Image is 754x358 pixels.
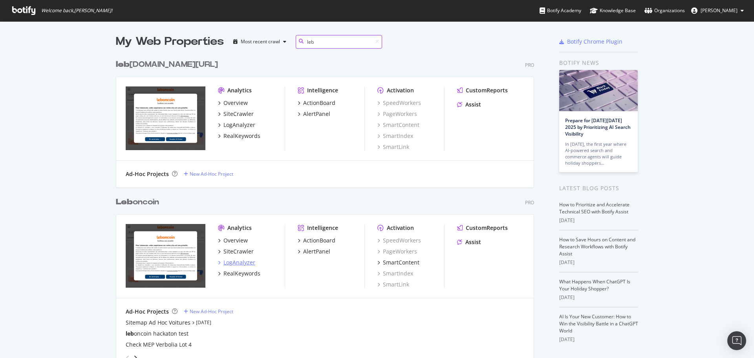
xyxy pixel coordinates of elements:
[223,132,260,140] div: RealKeywords
[559,236,635,257] a: How to Save Hours on Content and Research Workflows with Botify Assist
[465,238,481,246] div: Assist
[298,99,335,107] a: ActionBoard
[525,62,534,68] div: Pro
[116,196,159,208] div: oncoin
[559,278,630,292] a: What Happens When ChatGPT Is Your Holiday Shopper?
[126,224,205,288] img: leboncoin.fr
[296,35,382,49] input: Search
[223,110,254,118] div: SiteCrawler
[218,110,254,118] a: SiteCrawler
[565,141,632,166] div: In [DATE], the first year where AI-powered search and commerce agents will guide holiday shoppers…
[685,4,750,17] button: [PERSON_NAME]
[184,171,233,177] a: New Ad-Hoc Project
[298,237,335,244] a: ActionBoard
[525,199,534,206] div: Pro
[218,248,254,255] a: SiteCrawler
[387,86,414,94] div: Activation
[387,224,414,232] div: Activation
[457,101,481,108] a: Assist
[465,101,481,108] div: Assist
[116,34,224,50] div: My Web Properties
[377,259,419,266] a: SmartContent
[218,99,248,107] a: Overview
[190,171,233,177] div: New Ad-Hoc Project
[559,184,638,193] div: Latest Blog Posts
[559,201,630,215] a: How to Prioritize and Accelerate Technical SEO with Botify Assist
[466,224,508,232] div: CustomReports
[184,308,233,315] a: New Ad-Hoc Project
[223,259,255,266] div: LogAnalyzer
[126,330,188,338] div: oncoin hackaton test
[230,35,289,48] button: Most recent crawl
[307,86,338,94] div: Intelligence
[303,110,330,118] div: AlertPanel
[218,121,255,129] a: LogAnalyzer
[218,259,255,266] a: LogAnalyzer
[559,217,638,224] div: [DATE]
[377,248,417,255] a: PageWorkers
[126,170,169,178] div: Ad-Hoc Projects
[218,237,248,244] a: Overview
[223,121,255,129] div: LogAnalyzer
[457,224,508,232] a: CustomReports
[377,99,421,107] a: SpeedWorkers
[116,198,133,206] b: Leb
[377,281,409,288] a: SmartLink
[565,117,631,137] a: Prepare for [DATE][DATE] 2025 by Prioritizing AI Search Visibility
[196,319,211,326] a: [DATE]
[559,59,638,67] div: Botify news
[567,38,622,46] div: Botify Chrome Plugin
[298,248,330,255] a: AlertPanel
[126,308,169,316] div: Ad-Hoc Projects
[126,330,134,337] b: leb
[644,7,685,15] div: Organizations
[559,38,622,46] a: Botify Chrome Plugin
[126,341,192,349] a: Check MEP Verbolia Lot 4
[377,121,419,129] div: SmartContent
[559,294,638,301] div: [DATE]
[227,224,252,232] div: Analytics
[190,308,233,315] div: New Ad-Hoc Project
[126,330,188,338] a: leboncoin hackaton test
[116,196,162,208] a: Leboncoin
[241,39,280,44] div: Most recent crawl
[727,331,746,350] div: Open Intercom Messenger
[457,238,481,246] a: Assist
[298,110,330,118] a: AlertPanel
[559,336,638,343] div: [DATE]
[377,110,417,118] a: PageWorkers
[377,237,421,244] a: SpeedWorkers
[126,319,190,327] a: Sitemap Ad Hoc Voitures
[218,132,260,140] a: RealKeywords
[41,7,112,14] span: Welcome back, [PERSON_NAME] !
[303,99,335,107] div: ActionBoard
[590,7,636,15] div: Knowledge Base
[377,270,413,277] a: SmartIndex
[701,7,738,14] span: Matthieu Feru
[540,7,581,15] div: Botify Academy
[223,99,248,107] div: Overview
[218,270,260,277] a: RealKeywords
[559,313,638,334] a: AI Is Your New Customer: How to Win the Visibility Battle in a ChatGPT World
[377,132,413,140] a: SmartIndex
[223,237,248,244] div: Overview
[126,86,205,150] img: leboncoin.fr/ck (old locasun.fr)
[116,59,221,70] a: leb[DOMAIN_NAME][URL]
[457,86,508,94] a: CustomReports
[559,70,638,111] img: Prepare for Black Friday 2025 by Prioritizing AI Search Visibility
[559,259,638,266] div: [DATE]
[377,143,409,151] a: SmartLink
[303,237,335,244] div: ActionBoard
[116,59,218,70] div: [DOMAIN_NAME][URL]
[303,248,330,255] div: AlertPanel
